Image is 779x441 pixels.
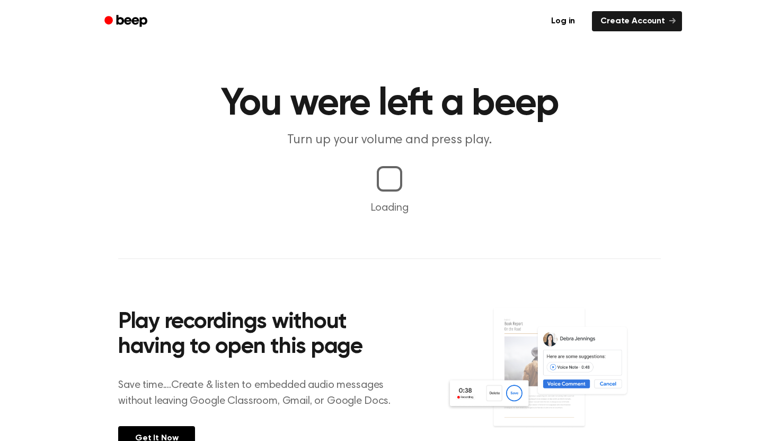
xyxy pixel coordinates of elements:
[118,310,404,360] h2: Play recordings without having to open this page
[118,377,404,409] p: Save time....Create & listen to embedded audio messages without leaving Google Classroom, Gmail, ...
[186,132,593,149] p: Turn up your volume and press play.
[592,11,682,31] a: Create Account
[541,9,586,33] a: Log in
[97,11,157,32] a: Beep
[118,85,661,123] h1: You were left a beep
[13,200,766,216] p: Loading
